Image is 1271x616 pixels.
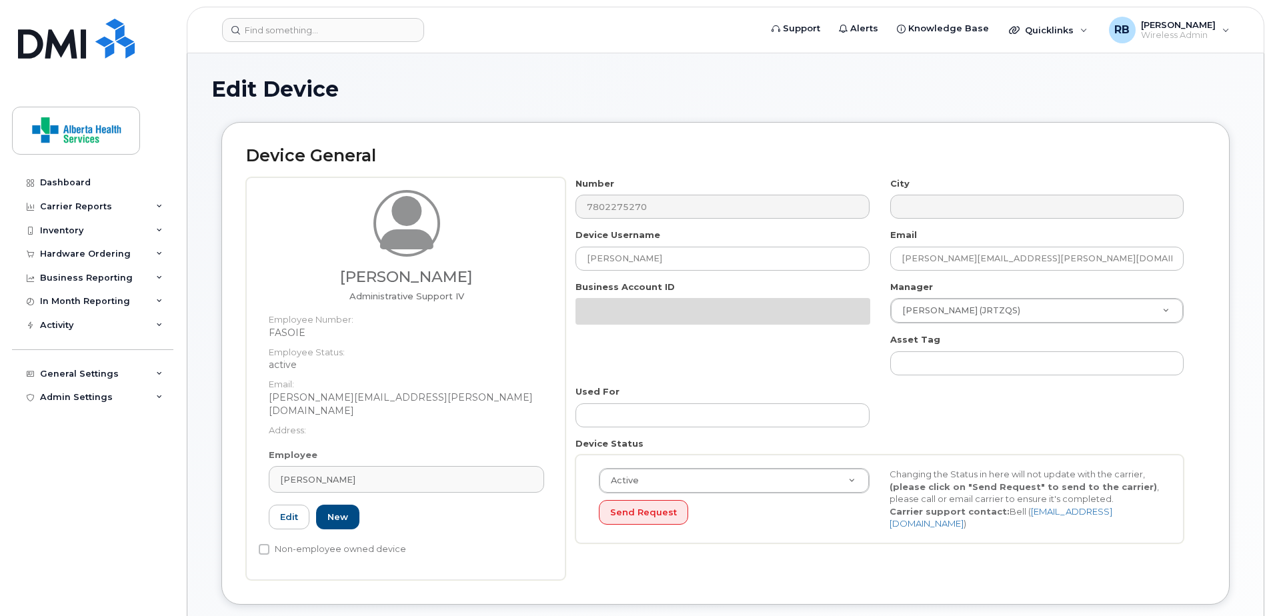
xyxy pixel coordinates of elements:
label: Business Account ID [575,281,675,293]
dt: Email: [269,371,544,391]
label: Number [575,177,614,190]
span: Active [603,475,639,487]
label: Employee [269,449,317,461]
div: Changing the Status in here will not update with the carrier, , please call or email carrier to e... [880,468,1170,530]
label: Asset Tag [890,333,940,346]
a: Active [599,469,869,493]
dt: Employee Number: [269,307,544,326]
h1: Edit Device [211,77,1240,101]
span: [PERSON_NAME] (JRTZQS) [894,305,1020,317]
a: [EMAIL_ADDRESS][DOMAIN_NAME] [890,506,1112,529]
label: Manager [890,281,933,293]
h3: [PERSON_NAME] [269,269,544,285]
a: Edit [269,505,309,529]
dd: FASOIE [269,326,544,339]
a: [PERSON_NAME] (JRTZQS) [891,299,1183,323]
button: Send Request [599,500,688,525]
input: Non-employee owned device [259,544,269,555]
dt: Address: [269,417,544,437]
span: [PERSON_NAME] [280,473,355,486]
dt: Employee Status: [269,339,544,359]
label: Device Username [575,229,660,241]
dd: active [269,358,544,371]
label: Non-employee owned device [259,541,406,557]
a: New [316,505,359,529]
label: Email [890,229,917,241]
a: [PERSON_NAME] [269,466,544,493]
dd: [PERSON_NAME][EMAIL_ADDRESS][PERSON_NAME][DOMAIN_NAME] [269,391,544,417]
label: City [890,177,910,190]
label: Used For [575,385,619,398]
strong: (please click on "Send Request" to send to the carrier) [890,481,1157,492]
strong: Carrier support contact: [890,506,1010,517]
h2: Device General [246,147,1205,165]
label: Device Status [575,437,644,450]
span: Job title [349,291,464,301]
